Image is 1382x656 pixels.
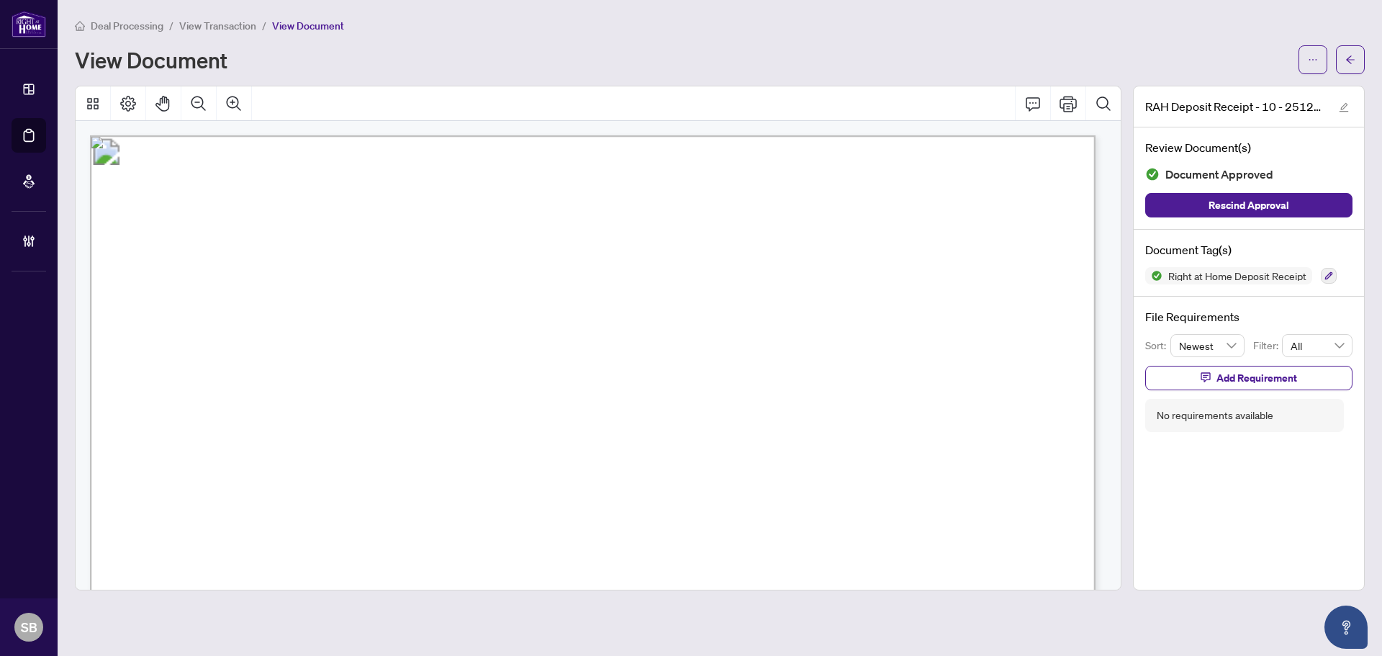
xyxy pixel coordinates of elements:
img: Document Status [1145,167,1160,181]
img: Status Icon [1145,267,1162,284]
img: logo [12,11,46,37]
span: SB [21,617,37,637]
button: Open asap [1324,606,1368,649]
span: All [1291,335,1344,356]
button: Add Requirement [1145,366,1352,390]
h4: File Requirements [1145,308,1352,325]
li: / [169,17,173,34]
span: home [75,21,85,31]
span: Add Requirement [1216,367,1297,390]
span: Deal Processing [91,19,163,32]
span: View Transaction [179,19,256,32]
p: Filter: [1253,338,1282,354]
button: Rescind Approval [1145,193,1352,217]
span: Right at Home Deposit Receipt [1162,271,1312,281]
span: RAH Deposit Receipt - 10 - 2512391.pdf [1145,98,1325,115]
span: Document Approved [1165,165,1273,184]
div: No requirements available [1157,408,1273,423]
h4: Document Tag(s) [1145,241,1352,259]
li: / [262,17,266,34]
p: Sort: [1145,338,1170,354]
h1: View Document [75,48,227,71]
span: arrow-left [1345,55,1355,65]
span: Newest [1179,335,1237,356]
span: View Document [272,19,344,32]
span: Rescind Approval [1209,194,1289,217]
span: edit [1339,102,1349,112]
span: ellipsis [1308,55,1318,65]
h4: Review Document(s) [1145,139,1352,156]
